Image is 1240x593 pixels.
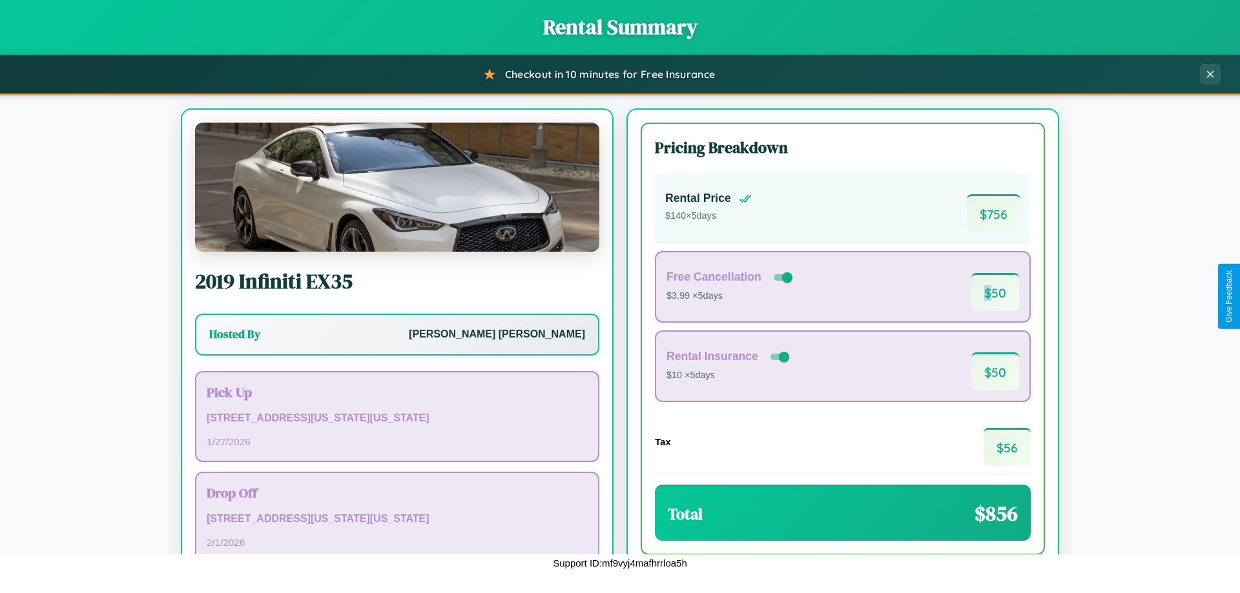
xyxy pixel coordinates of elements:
[655,137,1031,158] h3: Pricing Breakdown
[207,483,588,502] h3: Drop Off
[984,428,1031,466] span: $ 56
[666,288,795,305] p: $3.99 × 5 days
[207,383,588,401] h3: Pick Up
[665,208,752,225] p: $ 140 × 5 days
[1224,270,1234,323] div: Give Feedback
[13,13,1227,41] h1: Rental Summary
[666,367,792,384] p: $10 × 5 days
[207,433,588,450] p: 1 / 27 / 2026
[666,270,761,284] h4: Free Cancellation
[971,352,1019,390] span: $ 50
[666,350,758,363] h4: Rental Insurance
[207,510,588,528] p: [STREET_ADDRESS][US_STATE][US_STATE]
[207,409,588,428] p: [STREET_ADDRESS][US_STATE][US_STATE]
[207,534,588,551] p: 2 / 1 / 2026
[505,68,715,81] span: Checkout in 10 minutes for Free Insurance
[971,273,1019,311] span: $ 50
[209,327,260,342] h3: Hosted By
[195,267,599,296] h2: 2019 Infiniti EX35
[967,194,1020,232] span: $ 756
[409,325,585,344] p: [PERSON_NAME] [PERSON_NAME]
[553,554,687,572] p: Support ID: mf9vyj4mafhrrloa5h
[655,436,671,447] h4: Tax
[665,192,731,205] h4: Rental Price
[975,499,1018,528] span: $ 856
[195,123,599,252] img: Infiniti EX35
[668,503,703,525] h3: Total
